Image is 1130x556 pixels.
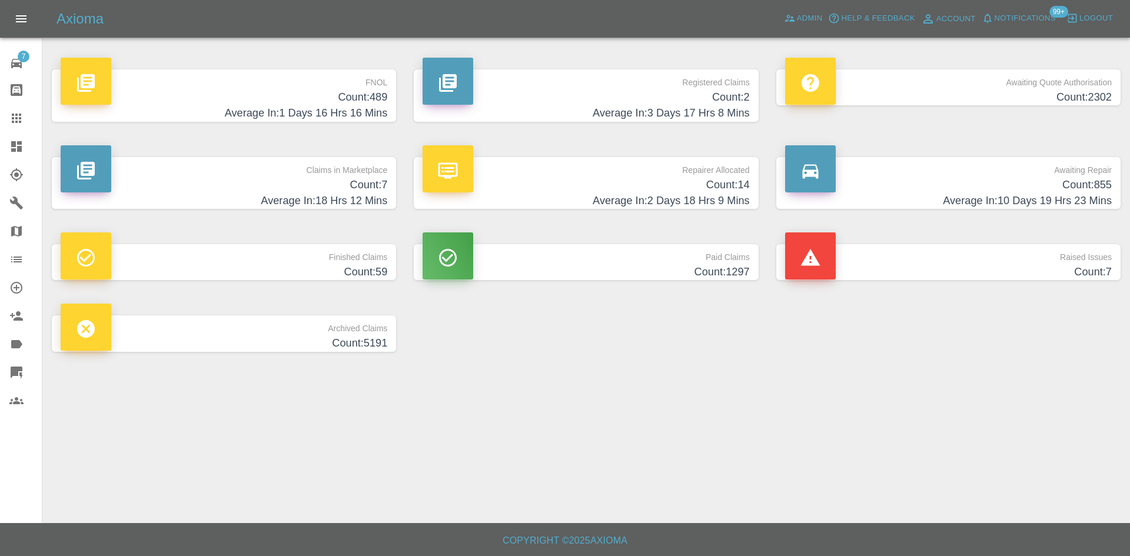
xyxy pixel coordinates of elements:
h4: Count: 1297 [423,264,749,280]
button: Open drawer [7,5,35,33]
h4: Average In: 1 Days 16 Hrs 16 Mins [61,105,387,121]
span: Account [936,12,976,26]
h6: Copyright © 2025 Axioma [9,532,1121,549]
h5: Axioma [56,9,104,28]
h4: Count: 5191 [61,335,387,351]
h4: Count: 855 [785,177,1112,193]
h4: Count: 7 [61,177,387,193]
p: FNOL [61,69,387,89]
p: Archived Claims [61,315,387,335]
button: Help & Feedback [825,9,918,28]
span: Logout [1079,12,1113,25]
h4: Average In: 18 Hrs 12 Mins [61,193,387,209]
h4: Count: 2 [423,89,749,105]
p: Claims in Marketplace [61,157,387,177]
span: Notifications [995,12,1056,25]
h4: Count: 7 [785,264,1112,280]
a: FNOLCount:489Average In:1 Days 16 Hrs 16 Mins [52,69,396,122]
h4: Average In: 3 Days 17 Hrs 8 Mins [423,105,749,121]
span: 99+ [1049,6,1068,18]
p: Registered Claims [423,69,749,89]
span: Admin [797,12,823,25]
a: Awaiting RepairCount:855Average In:10 Days 19 Hrs 23 Mins [776,157,1121,209]
h4: Count: 59 [61,264,387,280]
a: Repairer AllocatedCount:14Average In:2 Days 18 Hrs 9 Mins [414,157,758,209]
a: Admin [781,9,826,28]
button: Notifications [979,9,1059,28]
p: Paid Claims [423,244,749,264]
h4: Count: 14 [423,177,749,193]
p: Repairer Allocated [423,157,749,177]
a: Account [918,9,979,28]
h4: Average In: 2 Days 18 Hrs 9 Mins [423,193,749,209]
a: Claims in MarketplaceCount:7Average In:18 Hrs 12 Mins [52,157,396,209]
p: Awaiting Repair [785,157,1112,177]
a: Paid ClaimsCount:1297 [414,244,758,280]
a: Awaiting Quote AuthorisationCount:2302 [776,69,1121,105]
p: Awaiting Quote Authorisation [785,69,1112,89]
button: Logout [1063,9,1116,28]
h4: Count: 489 [61,89,387,105]
span: Help & Feedback [841,12,915,25]
h4: Count: 2302 [785,89,1112,105]
p: Raised Issues [785,244,1112,264]
a: Archived ClaimsCount:5191 [52,315,396,351]
p: Finished Claims [61,244,387,264]
h4: Average In: 10 Days 19 Hrs 23 Mins [785,193,1112,209]
a: Registered ClaimsCount:2Average In:3 Days 17 Hrs 8 Mins [414,69,758,122]
a: Raised IssuesCount:7 [776,244,1121,280]
span: 7 [18,51,29,62]
a: Finished ClaimsCount:59 [52,244,396,280]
